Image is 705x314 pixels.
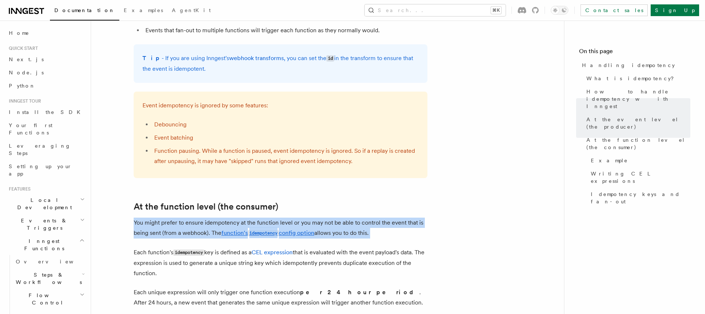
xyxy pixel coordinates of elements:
[13,289,86,309] button: Flow Control
[586,88,690,110] span: How to handle idempotency with Inngest
[16,259,91,265] span: Overview
[491,7,501,14] kbd: ⌘K
[142,100,419,111] p: Event idempotency is ignored by some features:
[9,143,71,156] span: Leveraging Steps
[6,79,86,92] a: Python
[252,249,293,256] a: CEL expression
[6,98,41,104] span: Inngest tour
[579,59,690,72] a: Handling idempotency
[152,146,419,166] li: Function pausing. While a function is paused, event idempotency is ignored. So if a replay is cre...
[50,2,119,21] a: Documentation
[9,83,36,89] span: Python
[586,116,690,130] span: At the event level (the producer)
[9,29,29,37] span: Home
[300,289,419,296] strong: per 24 hour period
[9,56,44,62] span: Next.js
[326,55,334,62] code: id
[582,62,675,69] span: Handling idempotency
[6,139,86,160] a: Leveraging Steps
[6,106,86,119] a: Install the SDK
[173,250,204,256] code: idempotency
[6,214,86,234] button: Events & Triggers
[6,217,80,232] span: Events & Triggers
[13,271,82,286] span: Steps & Workflows
[583,113,690,133] a: At the event level (the producer)
[134,287,427,308] p: Each unique expression will only trigger one function execution . After 24 hours, a new event tha...
[551,6,568,15] button: Toggle dark mode
[581,4,648,16] a: Contact sales
[6,237,79,252] span: Inngest Functions
[143,25,427,36] li: Events that fan-out to multiple functions will trigger each function as they normally would.
[588,167,690,188] a: Writing CEL expressions
[591,157,628,164] span: Example
[6,186,30,192] span: Features
[13,255,86,268] a: Overview
[221,229,314,236] a: function'sidempotencyconfig option
[591,170,690,185] span: Writing CEL expressions
[6,26,86,40] a: Home
[229,55,284,62] a: webhook transforms
[586,75,679,82] span: What is idempotency?
[152,133,419,143] li: Event batching
[6,160,86,180] a: Setting up your app
[134,247,427,278] p: Each function's key is defined as a that is evaluated with the event payload's data. The expressi...
[588,188,690,208] a: Idempotency keys and fan-out
[6,119,86,139] a: Your first Functions
[6,66,86,79] a: Node.js
[583,72,690,85] a: What is idempotency?
[6,234,86,255] button: Inngest Functions
[134,202,278,212] a: At the function level (the consumer)
[579,47,690,59] h4: On this page
[586,136,690,151] span: At the function level (the consumer)
[13,268,86,289] button: Steps & Workflows
[124,7,163,13] span: Examples
[152,119,419,130] li: Debouncing
[365,4,506,16] button: Search...⌘K
[9,163,72,177] span: Setting up your app
[9,109,85,115] span: Install the SDK
[9,70,44,75] span: Node.js
[583,133,690,154] a: At the function level (the consumer)
[583,85,690,113] a: How to handle idempotency with Inngest
[6,193,86,214] button: Local Development
[167,2,215,20] a: AgentKit
[6,45,38,51] span: Quick start
[134,218,427,239] p: You might prefer to ensure idempotency at the function level or you may not be able to control th...
[248,230,279,236] code: idempotency
[119,2,167,20] a: Examples
[588,154,690,167] a: Example
[591,191,690,205] span: Idempotency keys and fan-out
[651,4,699,16] a: Sign Up
[54,7,115,13] span: Documentation
[13,292,80,306] span: Flow Control
[9,122,53,136] span: Your first Functions
[142,53,419,74] p: - If you are using Inngest's , you can set the in the transform to ensure that the event is idemp...
[6,53,86,66] a: Next.js
[172,7,211,13] span: AgentKit
[142,55,162,62] strong: Tip
[6,196,80,211] span: Local Development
